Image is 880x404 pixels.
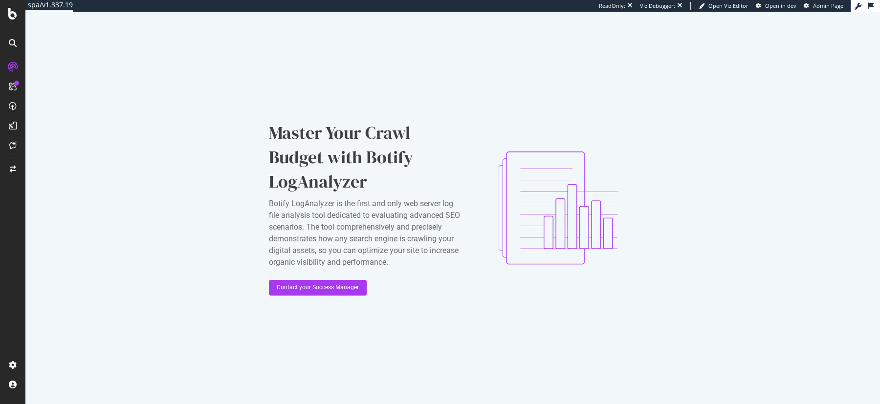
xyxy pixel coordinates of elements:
[708,2,748,9] span: Open Viz Editor
[640,2,675,10] div: Viz Debugger:
[269,121,464,194] div: Master Your Crawl Budget with Botify LogAnalyzer
[804,2,843,10] a: Admin Page
[269,198,464,268] div: Botify LogAnalyzer is the first and only web server log file analysis tool dedicated to evaluatin...
[269,280,367,296] button: Contact your Success Manager
[480,130,637,286] img: ClxWCziB.png
[599,2,625,10] div: ReadOnly:
[699,2,748,10] a: Open Viz Editor
[277,283,359,292] div: Contact your Success Manager
[756,2,796,10] a: Open in dev
[765,2,796,9] span: Open in dev
[813,2,843,9] span: Admin Page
